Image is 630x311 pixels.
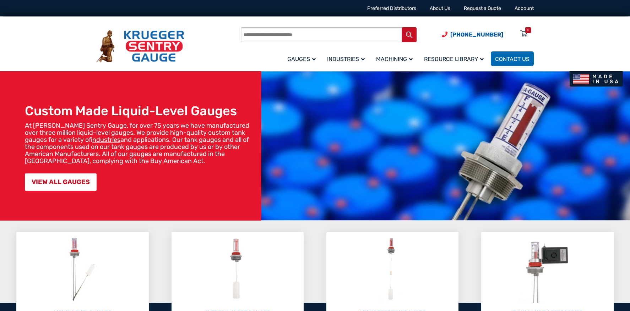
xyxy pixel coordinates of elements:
a: Account [515,5,534,11]
a: Phone Number (920) 434-8860 [442,30,503,39]
h1: Custom Made Liquid-Level Gauges [25,103,257,118]
img: bg_hero_bannerksentry [261,71,630,221]
div: 0 [527,27,529,33]
span: [PHONE_NUMBER] [450,31,503,38]
img: Overfill Alert Gauges [222,235,254,303]
p: At [PERSON_NAME] Sentry Gauge, for over 75 years we have manufactured over three million liquid-l... [25,122,257,165]
img: Liquid Level Gauges [64,235,101,303]
a: Resource Library [420,50,491,67]
a: Contact Us [491,51,534,66]
span: Gauges [287,56,316,62]
span: Resource Library [424,56,484,62]
a: About Us [430,5,450,11]
a: Machining [372,50,420,67]
a: industries [92,136,120,144]
img: Made In USA [570,71,623,87]
span: Contact Us [495,56,529,62]
img: Leak Detection Gauges [379,235,407,303]
img: Tank Gauge Accessories [519,235,576,303]
a: Request a Quote [464,5,501,11]
a: Preferred Distributors [367,5,416,11]
a: Gauges [283,50,323,67]
a: VIEW ALL GAUGES [25,173,97,191]
span: Machining [376,56,413,62]
a: Industries [323,50,372,67]
span: Industries [327,56,365,62]
img: Krueger Sentry Gauge [96,30,184,63]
